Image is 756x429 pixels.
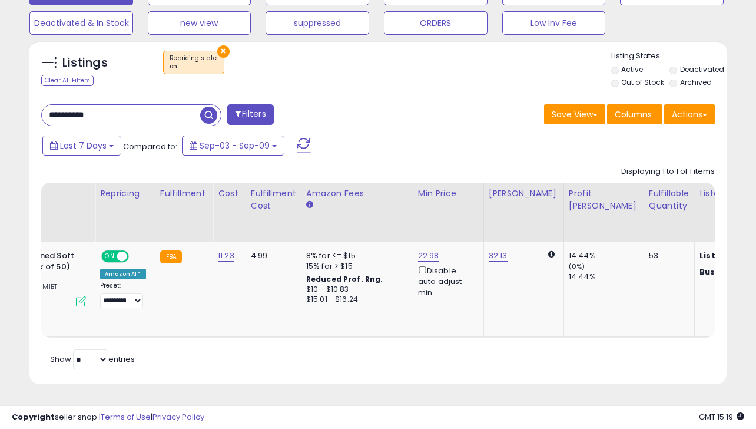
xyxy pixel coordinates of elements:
[306,187,408,200] div: Amazon Fees
[615,108,652,120] span: Columns
[266,11,369,35] button: suppressed
[100,269,146,279] div: Amazon AI *
[127,252,146,262] span: OFF
[621,77,664,87] label: Out of Stock
[148,11,251,35] button: new view
[101,411,151,423] a: Terms of Use
[200,140,270,151] span: Sep-03 - Sep-09
[12,412,204,423] div: seller snap | |
[42,136,121,156] button: Last 7 Days
[680,77,712,87] label: Archived
[418,187,479,200] div: Min Price
[418,250,439,262] a: 22.98
[664,104,715,124] button: Actions
[607,104,662,124] button: Columns
[170,54,218,71] span: Repricing state :
[152,411,204,423] a: Privacy Policy
[306,261,404,272] div: 15% for > $15
[100,282,146,308] div: Preset:
[699,411,744,423] span: 2025-09-17 15:19 GMT
[569,262,585,271] small: (0%)
[699,250,753,261] b: Listed Price:
[227,104,273,125] button: Filters
[160,187,208,200] div: Fulfillment
[306,250,404,261] div: 8% for <= $15
[569,272,644,282] div: 14.44%
[60,140,107,151] span: Last 7 Days
[418,264,475,298] div: Disable auto adjust min
[50,354,135,365] span: Show: entries
[649,250,685,261] div: 53
[384,11,488,35] button: ORDERS
[306,285,404,295] div: $10 - $10.83
[621,64,643,74] label: Active
[680,64,724,74] label: Deactivated
[306,295,404,305] div: $15.01 - $16.24
[218,250,234,262] a: 11.23
[649,187,689,212] div: Fulfillable Quantity
[621,166,715,177] div: Displaying 1 to 1 of 1 items
[218,187,241,200] div: Cost
[29,11,133,35] button: Deactivated & In Stock
[306,200,313,210] small: Amazon Fees.
[306,274,383,284] b: Reduced Prof. Rng.
[569,250,644,261] div: 14.44%
[123,141,177,152] span: Compared to:
[251,250,292,261] div: 4.99
[182,136,284,156] button: Sep-03 - Sep-09
[489,250,508,262] a: 32.13
[611,51,727,62] p: Listing States:
[102,252,117,262] span: ON
[100,187,150,200] div: Repricing
[569,187,639,212] div: Profit [PERSON_NAME]
[544,104,605,124] button: Save View
[41,75,94,86] div: Clear All Filters
[489,187,559,200] div: [PERSON_NAME]
[62,55,108,71] h5: Listings
[251,187,296,212] div: Fulfillment Cost
[170,62,218,71] div: on
[160,250,182,263] small: FBA
[12,411,55,423] strong: Copyright
[217,45,230,58] button: ×
[502,11,606,35] button: Low Inv Fee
